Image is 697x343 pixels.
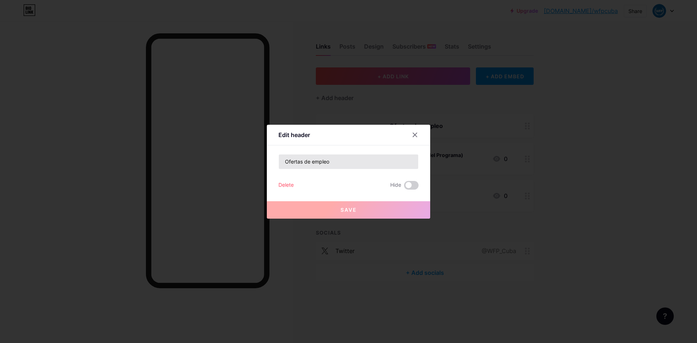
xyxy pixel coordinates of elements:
[278,131,310,139] div: Edit header
[279,154,418,169] input: Title
[267,201,430,219] button: Save
[341,207,357,213] span: Save
[390,181,401,190] span: Hide
[278,181,294,190] div: Delete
